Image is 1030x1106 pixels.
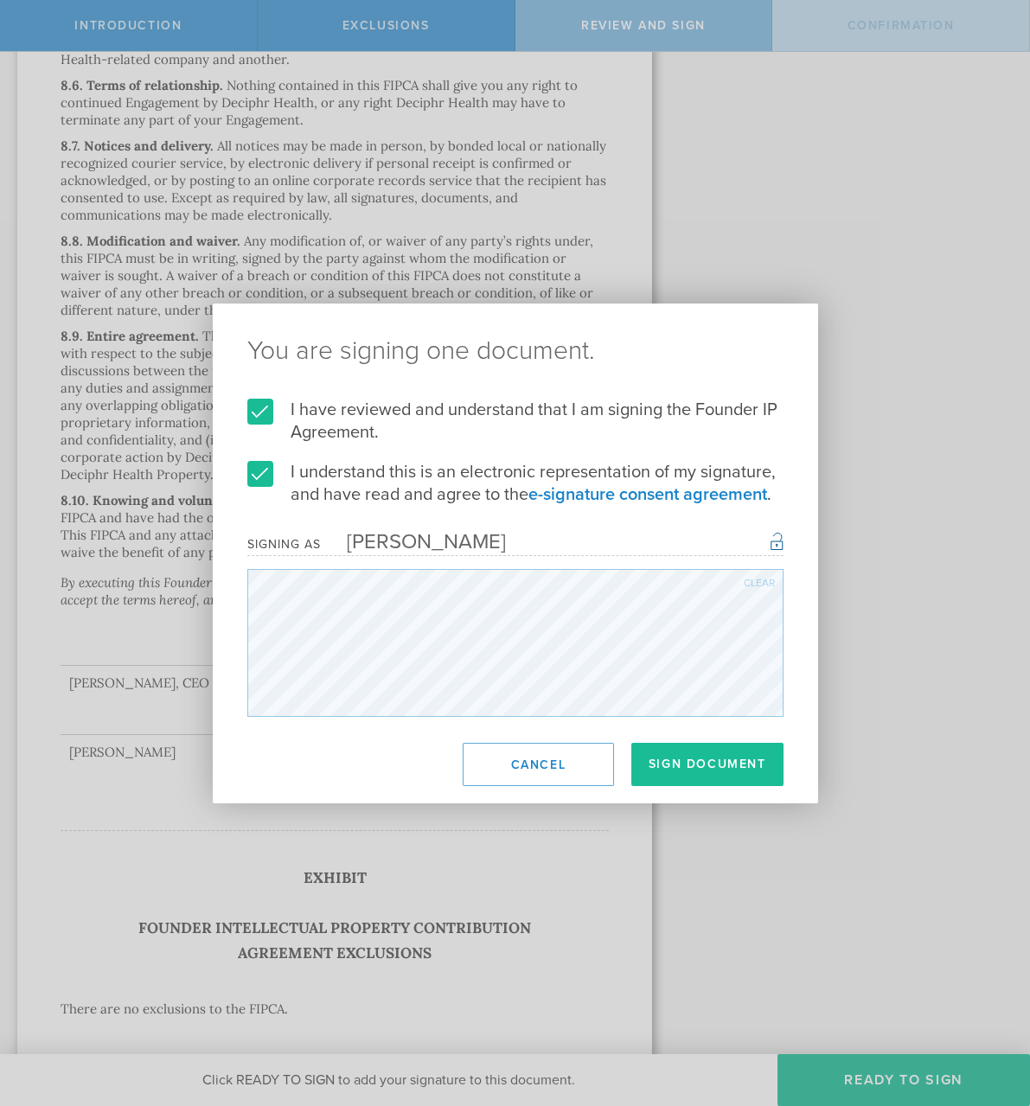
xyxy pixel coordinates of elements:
div: Signing as [247,537,321,552]
ng-pluralize: You are signing one document. [247,338,784,364]
div: [PERSON_NAME] [321,529,506,554]
label: I understand this is an electronic representation of my signature, and have read and agree to the . [247,461,784,506]
a: e-signature consent agreement [528,484,767,505]
button: Sign Document [631,743,784,786]
button: Cancel [463,743,614,786]
label: I have reviewed and understand that I am signing the Founder IP Agreement. [247,399,784,444]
